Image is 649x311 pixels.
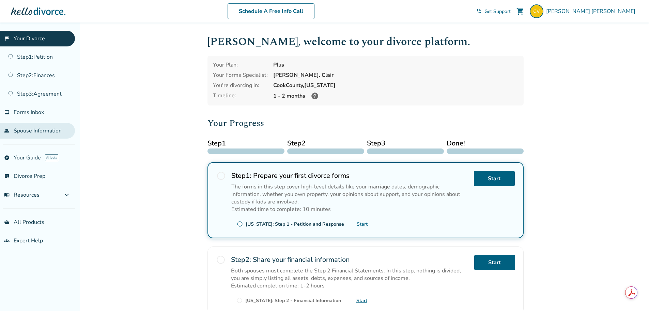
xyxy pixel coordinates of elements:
span: [PERSON_NAME] [PERSON_NAME] [546,8,638,15]
strong: Step 1 : [231,171,251,180]
img: cjvolkers@hotmail.com [530,4,543,18]
iframe: Chat Widget [615,278,649,311]
h1: [PERSON_NAME] , welcome to your divorce platform. [207,33,524,50]
h2: Your Progress [207,116,524,130]
span: Step 3 [367,138,444,149]
div: Timeline: [213,92,268,100]
a: Start [474,255,515,270]
div: 1 - 2 months [273,92,518,100]
h2: Share your financial information [231,255,469,264]
span: radio_button_unchecked [236,297,243,303]
div: Your Plan: [213,61,268,69]
span: menu_book [4,192,10,198]
p: Estimated completion time: 1-2 hours [231,282,469,289]
span: groups [4,238,10,243]
div: You're divorcing in: [213,82,268,89]
h2: Prepare your first divorce forms [231,171,468,180]
span: phone_in_talk [476,9,482,14]
p: Both spouses must complete the Step 2 Financial Statements. In this step, nothing is divided, you... [231,267,469,282]
span: flag_2 [4,36,10,41]
div: Cook County, [US_STATE] [273,82,518,89]
span: Resources [4,191,40,199]
div: [US_STATE]: Step 2 - Financial Information [245,297,341,304]
span: AI beta [45,154,58,161]
a: Start [474,171,515,186]
span: shopping_basket [4,220,10,225]
span: radio_button_unchecked [216,255,226,265]
span: expand_more [63,191,71,199]
div: [PERSON_NAME]. Clair [273,71,518,79]
span: shopping_cart [516,7,524,15]
span: explore [4,155,10,160]
div: [US_STATE]: Step 1 - Petition and Response [246,221,344,227]
span: radio_button_unchecked [216,171,226,181]
a: Start [356,297,367,304]
a: phone_in_talkGet Support [476,8,511,15]
span: inbox [4,110,10,115]
span: radio_button_unchecked [237,221,243,227]
span: Forms Inbox [14,109,44,116]
a: Schedule A Free Info Call [228,3,314,19]
span: Step 2 [287,138,364,149]
span: people [4,128,10,133]
span: Step 1 [207,138,284,149]
strong: Step 2 : [231,255,251,264]
p: The forms in this step cover high-level details like your marriage dates, demographic information... [231,183,468,206]
span: list_alt_check [4,173,10,179]
div: Plus [273,61,518,69]
span: Done! [447,138,524,149]
span: Get Support [484,8,511,15]
div: Your Forms Specialist: [213,71,268,79]
a: Start [357,221,368,227]
p: Estimated time to complete: 10 minutes [231,206,468,213]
